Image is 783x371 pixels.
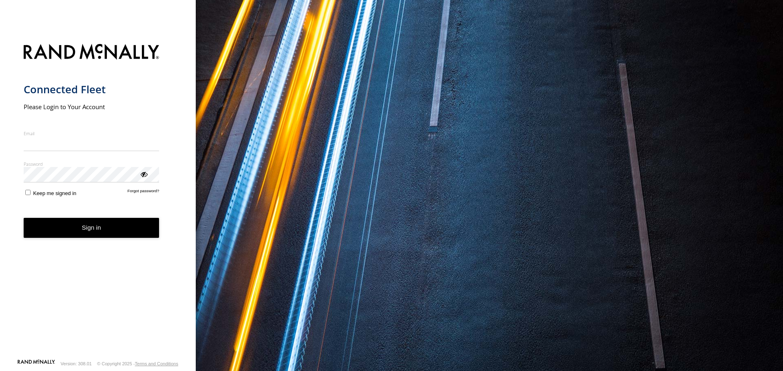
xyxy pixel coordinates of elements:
label: Email [24,130,159,136]
div: ViewPassword [139,170,148,178]
a: Forgot password? [128,189,159,196]
label: Password [24,161,159,167]
input: Keep me signed in [25,190,31,195]
a: Visit our Website [18,360,55,368]
div: © Copyright 2025 - [97,361,178,366]
h1: Connected Fleet [24,83,159,96]
span: Keep me signed in [33,190,76,196]
img: Rand McNally [24,42,159,63]
button: Sign in [24,218,159,238]
form: main [24,39,173,359]
h2: Please Login to Your Account [24,103,159,111]
a: Terms and Conditions [135,361,178,366]
div: Version: 308.01 [61,361,92,366]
